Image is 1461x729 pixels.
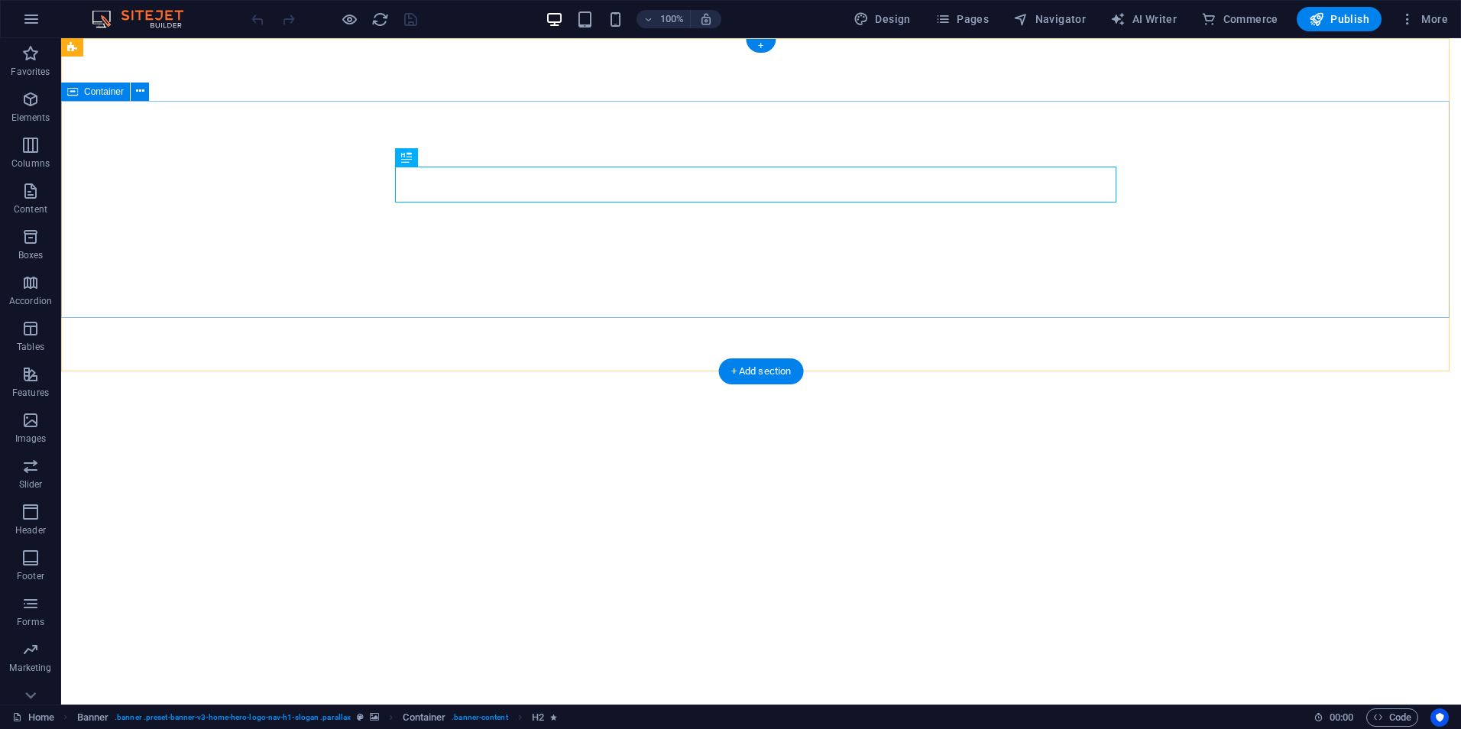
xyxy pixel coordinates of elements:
span: Commerce [1201,11,1278,27]
span: Navigator [1013,11,1086,27]
i: This element contains a background [370,713,379,721]
p: Accordion [9,295,52,307]
div: + Add section [719,358,804,384]
i: Reload page [371,11,389,28]
p: Slider [19,478,43,491]
span: . banner .preset-banner-v3-home-hero-logo-nav-h1-slogan .parallax [115,708,351,727]
a: Click to cancel selection. Double-click to open Pages [12,708,54,727]
p: Forms [17,616,44,628]
h6: 100% [659,10,684,28]
p: Header [15,524,46,536]
button: Pages [929,7,995,31]
button: 100% [637,10,691,28]
p: Favorites [11,66,50,78]
p: Footer [17,570,44,582]
span: Click to select. Double-click to edit [532,708,544,727]
div: Design (Ctrl+Alt+Y) [847,7,917,31]
div: + [746,39,776,53]
button: Navigator [1007,7,1092,31]
p: Marketing [9,662,51,674]
button: reload [371,10,389,28]
i: On resize automatically adjust zoom level to fit chosen device. [699,12,713,26]
p: Tables [17,341,44,353]
button: Commerce [1195,7,1284,31]
span: Container [84,87,124,96]
p: Elements [11,112,50,124]
p: Images [15,433,47,445]
span: Design [854,11,911,27]
h6: Session time [1314,708,1354,727]
span: : [1340,711,1343,723]
span: Pages [935,11,989,27]
button: Usercentrics [1430,708,1449,727]
button: AI Writer [1104,7,1183,31]
button: Code [1366,708,1418,727]
nav: breadcrumb [77,708,558,727]
span: Code [1373,708,1411,727]
p: Boxes [18,249,44,261]
span: 00 00 [1330,708,1353,727]
button: Click here to leave preview mode and continue editing [340,10,358,28]
span: AI Writer [1110,11,1177,27]
img: Editor Logo [88,10,202,28]
i: Element contains an animation [550,713,557,721]
span: Click to select. Double-click to edit [403,708,445,727]
span: . banner-content [452,708,507,727]
button: More [1394,7,1454,31]
button: Design [847,7,917,31]
i: This element is a customizable preset [357,713,364,721]
p: Columns [11,157,50,170]
span: More [1400,11,1448,27]
p: Features [12,387,49,399]
button: Publish [1297,7,1382,31]
p: Content [14,203,47,215]
span: Publish [1309,11,1369,27]
span: Click to select. Double-click to edit [77,708,109,727]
